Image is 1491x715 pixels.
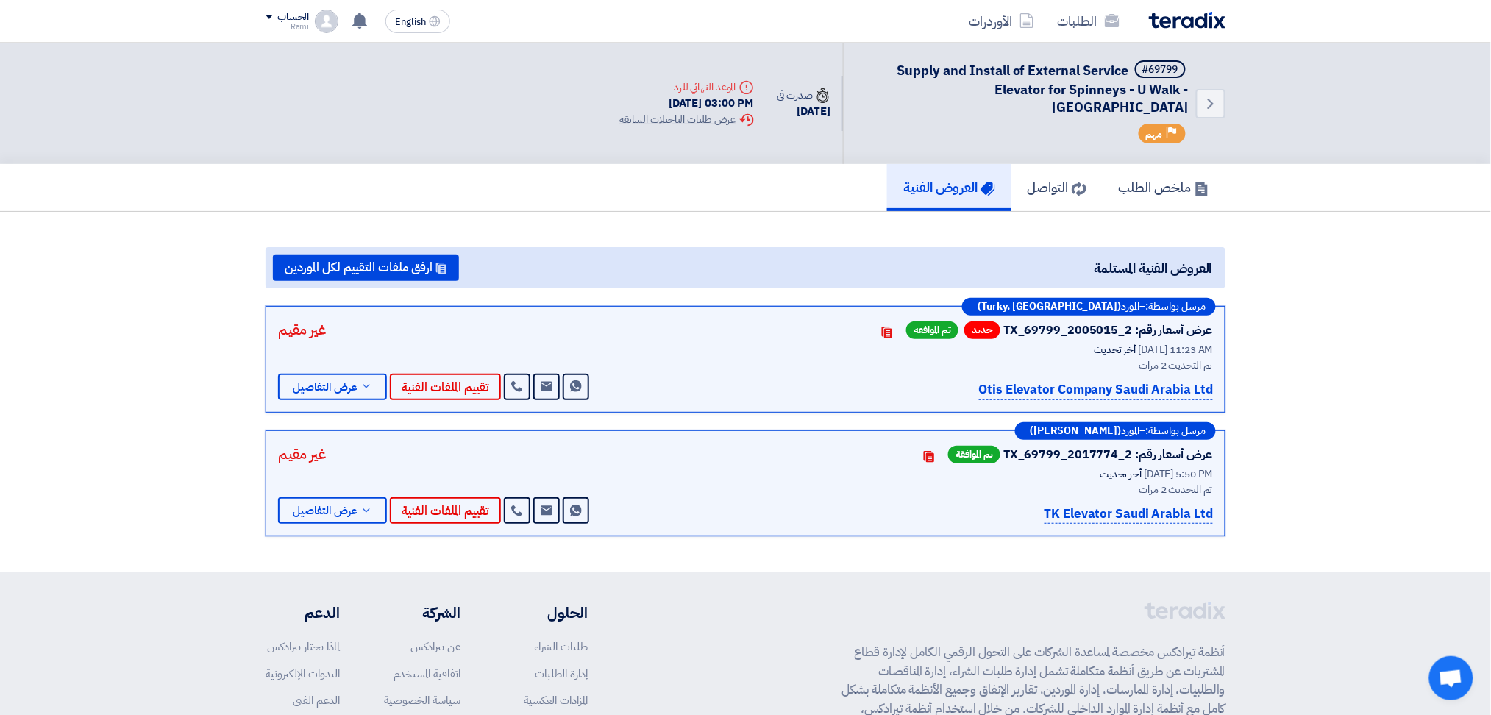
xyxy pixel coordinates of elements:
div: الموعد النهائي للرد [619,79,753,95]
span: تم الموافقة [948,446,1000,463]
span: مرسل بواسطة: [1146,302,1206,312]
p: Otis Elevator Company Saudi Arabia Ltd [979,380,1213,400]
a: ملخص الطلب [1103,164,1225,211]
button: English [385,10,450,33]
span: عرض التفاصيل [293,505,357,516]
img: profile_test.png [315,10,338,33]
div: عرض طلبات التاجيلات السابقه [619,112,753,127]
h5: Supply and Install of External Service Elevator for Spinneys - U Walk - Riyadh [861,60,1189,116]
div: تم التحديث 2 مرات [845,482,1213,497]
span: تم الموافقة [906,321,958,339]
h5: التواصل [1028,179,1086,196]
span: [DATE] 11:23 AM [1138,342,1213,357]
div: صدرت في [777,88,830,103]
a: الأوردرات [957,4,1046,38]
a: إدارة الطلبات [535,666,588,682]
span: [DATE] 5:50 PM [1144,466,1213,482]
a: لماذا تختار تيرادكس [267,638,340,655]
button: ارفق ملفات التقييم لكل الموردين [273,255,459,281]
div: – [1015,422,1216,440]
a: الطلبات [1046,4,1131,38]
div: تم التحديث 2 مرات [845,357,1213,373]
a: التواصل [1011,164,1103,211]
li: الحلول [505,602,588,624]
h5: العروض الفنية [903,179,995,196]
div: غير مقيم [278,319,326,341]
p: TK Elevator Saudi Arabia Ltd [1045,505,1213,524]
div: [DATE] 03:00 PM [619,95,753,112]
a: Open chat [1429,656,1473,700]
div: غير مقيم [278,443,326,465]
li: الشركة [384,602,460,624]
a: الدعم الفني [293,692,340,708]
span: English [395,17,426,27]
button: عرض التفاصيل [278,497,387,524]
h5: ملخص الطلب [1119,179,1209,196]
span: المورد [1122,302,1140,312]
div: عرض أسعار رقم: TX_69799_2005015_2 [1003,321,1213,339]
a: المزادات العكسية [524,692,588,708]
span: Supply and Install of External Service Elevator for Spinneys - U Walk - [GEOGRAPHIC_DATA] [897,60,1189,117]
span: العروض الفنية المستلمة [1094,258,1212,278]
div: عرض أسعار رقم: TX_69799_2017774_2 [1003,446,1213,463]
button: تقييم الملفات الفنية [390,374,501,400]
div: [DATE] [777,103,830,120]
div: – [962,298,1216,316]
span: جديد [964,321,1000,339]
span: مرسل بواسطة: [1146,426,1206,436]
a: اتفاقية المستخدم [394,666,460,682]
a: سياسة الخصوصية [384,692,460,708]
b: ([PERSON_NAME]) [1031,426,1122,436]
span: مهم [1146,127,1163,141]
div: #69799 [1142,65,1178,75]
a: عن تيرادكس [410,638,460,655]
span: أخر تحديث [1094,342,1136,357]
span: المورد [1122,426,1140,436]
li: الدعم [266,602,340,624]
span: عرض التفاصيل [293,382,357,393]
b: (Turky. [GEOGRAPHIC_DATA]) [978,302,1122,312]
button: عرض التفاصيل [278,374,387,400]
span: أخر تحديث [1100,466,1142,482]
button: تقييم الملفات الفنية [390,497,501,524]
div: الحساب [277,11,309,24]
a: طلبات الشراء [534,638,588,655]
div: Rami [266,23,309,31]
img: Teradix logo [1149,12,1225,29]
a: الندوات الإلكترونية [266,666,340,682]
a: العروض الفنية [887,164,1011,211]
